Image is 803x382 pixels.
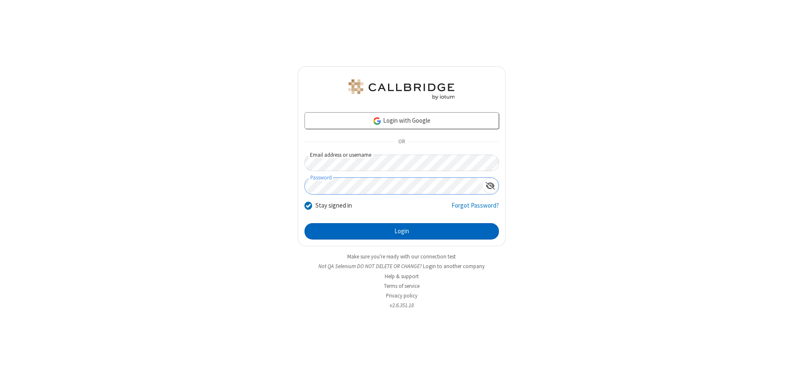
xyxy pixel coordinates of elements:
a: Login with Google [304,112,499,129]
button: Login [304,223,499,240]
input: Email address or username [304,155,499,171]
a: Privacy policy [386,292,417,299]
li: Not QA Selenium DO NOT DELETE OR CHANGE? [298,262,506,270]
a: Forgot Password? [451,201,499,217]
img: QA Selenium DO NOT DELETE OR CHANGE [347,79,456,100]
a: Make sure you're ready with our connection test [347,253,456,260]
span: OR [395,136,408,148]
a: Help & support [385,273,419,280]
label: Stay signed in [315,201,352,211]
button: Login to another company [423,262,485,270]
a: Terms of service [384,282,420,290]
input: Password [305,178,482,194]
li: v2.6.351.18 [298,301,506,309]
div: Show password [482,178,499,193]
img: google-icon.png [373,116,382,126]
